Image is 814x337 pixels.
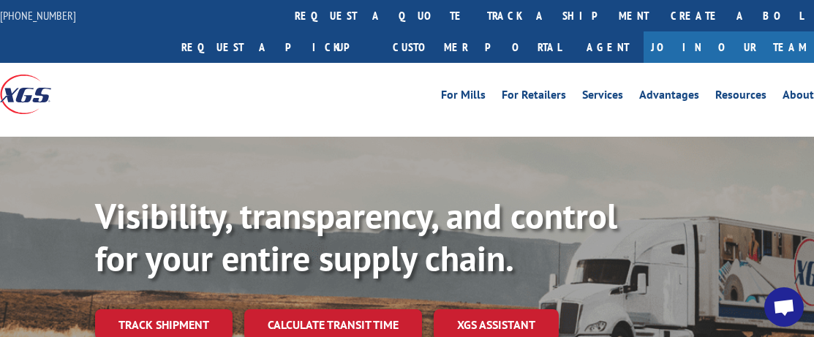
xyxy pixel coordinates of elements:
a: About [783,89,814,105]
a: For Retailers [502,89,566,105]
a: Advantages [639,89,699,105]
a: For Mills [441,89,486,105]
a: Customer Portal [382,31,572,63]
a: Join Our Team [644,31,814,63]
a: Open chat [764,287,804,327]
a: Agent [572,31,644,63]
a: Services [582,89,623,105]
b: Visibility, transparency, and control for your entire supply chain. [95,193,617,281]
a: Resources [715,89,766,105]
a: Request a pickup [170,31,382,63]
